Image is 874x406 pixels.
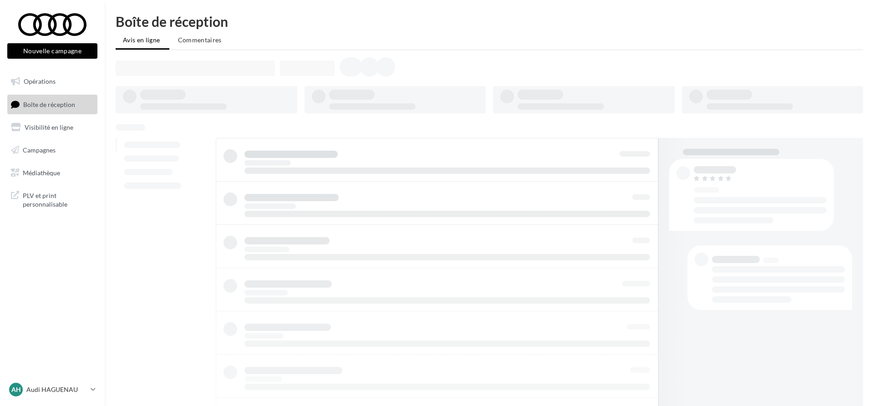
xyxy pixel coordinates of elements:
span: Visibilité en ligne [25,123,73,131]
p: Audi HAGUENAU [26,385,87,394]
a: Visibilité en ligne [5,118,99,137]
span: Boîte de réception [23,100,75,108]
span: AH [11,385,21,394]
a: Boîte de réception [5,95,99,114]
span: Commentaires [178,36,222,44]
a: Campagnes [5,141,99,160]
span: Opérations [24,77,56,85]
a: AH Audi HAGUENAU [7,381,97,398]
button: Nouvelle campagne [7,43,97,59]
a: PLV et print personnalisable [5,186,99,213]
a: Médiathèque [5,163,99,183]
span: Campagnes [23,146,56,154]
a: Opérations [5,72,99,91]
span: Médiathèque [23,168,60,176]
span: PLV et print personnalisable [23,189,94,209]
div: Boîte de réception [116,15,863,28]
